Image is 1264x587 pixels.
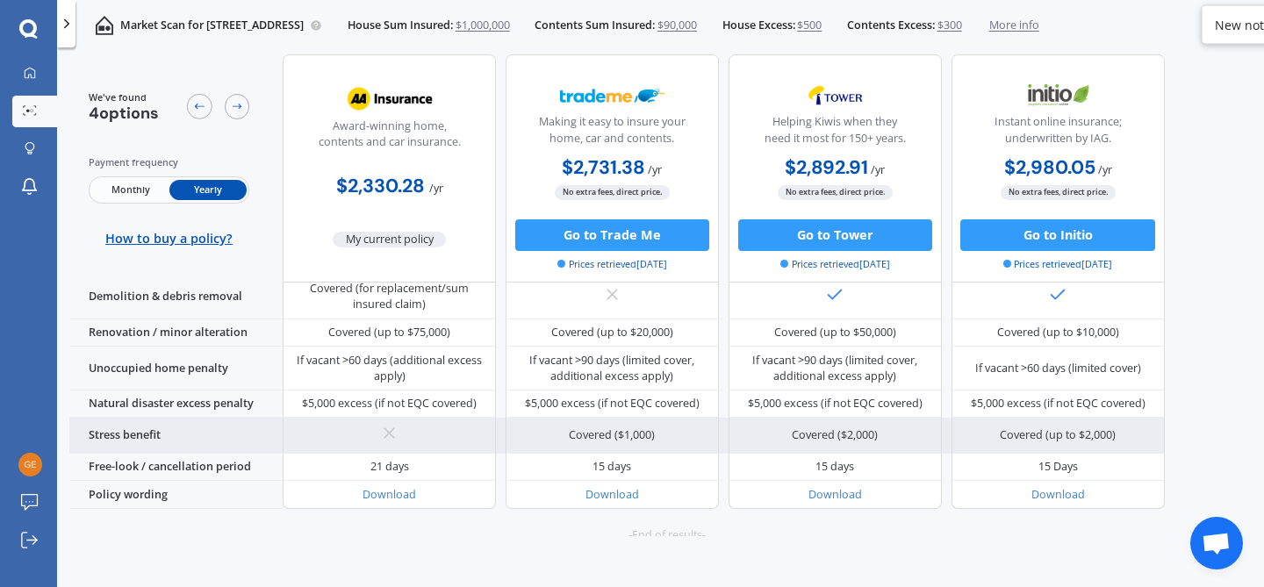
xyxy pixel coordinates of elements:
div: $5,000 excess (if not EQC covered) [302,396,477,412]
span: / yr [648,162,662,177]
div: Covered (up to $20,000) [551,325,673,340]
span: No extra fees, direct price. [1001,184,1116,199]
span: -End of results- [628,527,706,543]
div: Policy wording [69,481,283,509]
span: Yearly [169,179,247,199]
div: 15 days [815,459,854,475]
span: Contents Excess: [847,18,935,33]
img: AA.webp [337,79,442,118]
span: No extra fees, direct price. [778,184,893,199]
span: No extra fees, direct price. [555,184,670,199]
div: If vacant >60 days (limited cover) [975,361,1141,376]
div: Covered (up to $75,000) [328,325,450,340]
div: Open chat [1190,517,1243,569]
div: $5,000 excess (if not EQC covered) [971,396,1145,412]
div: Covered (up to $2,000) [1000,427,1116,443]
div: Helping Kiwis when they need it most for 150+ years. [742,113,928,153]
div: 15 Days [1038,459,1078,475]
button: Go to Initio [960,218,1154,250]
span: How to buy a policy? [105,231,233,247]
b: $2,980.05 [1004,155,1095,180]
img: home-and-contents.b802091223b8502ef2dd.svg [95,16,114,35]
span: / yr [429,181,443,196]
b: $2,731.38 [562,155,645,180]
div: Free-look / cancellation period [69,454,283,482]
a: Download [808,487,862,502]
div: Natural disaster excess penalty [69,390,283,419]
p: Market Scan for [STREET_ADDRESS] [120,18,304,33]
div: Covered ($1,000) [569,427,655,443]
a: Download [363,487,416,502]
div: Covered (for replacement/sum insured claim) [295,281,485,312]
span: 4 options [89,103,159,124]
span: House Sum Insured: [348,18,453,33]
div: Covered (up to $10,000) [997,325,1119,340]
b: $2,892.91 [785,155,868,180]
span: $90,000 [657,18,697,33]
span: / yr [871,162,885,177]
div: Instant online insurance; underwritten by IAG. [965,113,1151,153]
span: Prices retrieved [DATE] [557,257,667,271]
div: If vacant >90 days (limited cover, additional excess apply) [518,353,707,384]
span: House Excess: [722,18,795,33]
div: $5,000 excess (if not EQC covered) [748,396,923,412]
div: If vacant >90 days (limited cover, additional excess apply) [740,353,930,384]
div: Payment frequency [89,154,250,170]
span: We've found [89,89,159,104]
span: Prices retrieved [DATE] [1003,257,1113,271]
div: Stress benefit [69,418,283,453]
div: Making it easy to insure your home, car and contents. [519,113,705,153]
span: Contents Sum Insured: [535,18,655,33]
a: Download [585,487,639,502]
img: Trademe.webp [560,75,664,114]
div: Covered ($2,000) [792,427,878,443]
button: Go to Trade Me [515,218,709,250]
span: Monthly [91,179,169,199]
span: Prices retrieved [DATE] [780,257,890,271]
div: Renovation / minor alteration [69,319,283,347]
a: Download [1031,487,1085,502]
div: Covered (up to $50,000) [774,325,896,340]
div: 21 days [370,459,409,475]
span: My current policy [333,231,446,247]
div: 15 days [592,459,631,475]
b: $2,330.28 [336,174,425,198]
span: More info [989,18,1039,33]
div: $5,000 excess (if not EQC covered) [525,396,700,412]
img: Tower.webp [783,75,887,114]
div: Demolition & debris removal [69,276,283,319]
img: Initio.webp [1006,75,1110,114]
button: Go to Tower [738,218,932,250]
span: $500 [797,18,822,33]
div: Unoccupied home penalty [69,347,283,390]
div: Award-winning home, contents and car insurance. [297,118,483,157]
img: d5246d58fbcbf40e6a14b413d2d27cb4 [18,453,42,476]
span: / yr [1098,162,1112,177]
span: $300 [937,18,962,33]
span: $1,000,000 [456,18,510,33]
div: If vacant >60 days (additional excess apply) [295,353,485,384]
